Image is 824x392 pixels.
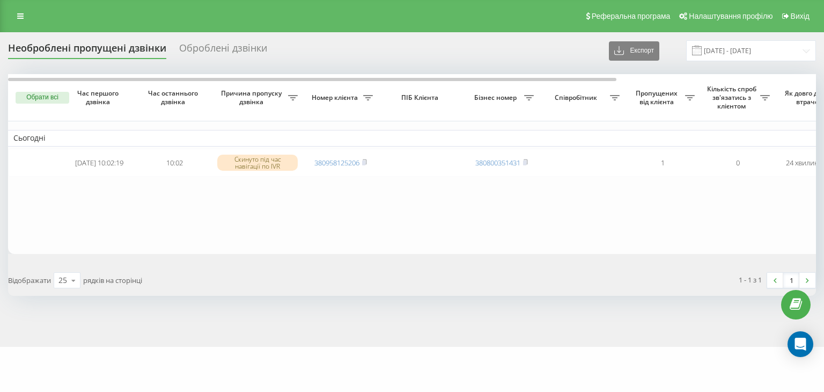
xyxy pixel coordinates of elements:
a: 380800351431 [475,158,520,168]
span: рядків на сторінці [83,275,142,285]
div: Скинуто під час навігації по IVR [217,155,298,171]
span: Кількість спроб зв'язатись з клієнтом [705,85,760,110]
span: Причина пропуску дзвінка [217,89,288,106]
span: Співробітник [545,93,610,102]
td: 10:02 [137,149,212,177]
div: Open Intercom Messenger [788,331,813,357]
button: Обрати всі [16,92,69,104]
span: Номер клієнта [308,93,363,102]
span: Пропущених від клієнта [630,89,685,106]
button: Експорт [609,41,659,61]
span: Час останнього дзвінка [145,89,203,106]
span: Відображати [8,275,51,285]
td: 1 [625,149,700,177]
div: 1 - 1 з 1 [739,274,762,285]
td: [DATE] 10:02:19 [62,149,137,177]
span: Бізнес номер [469,93,524,102]
span: ПІБ Клієнта [387,93,455,102]
span: Вихід [791,12,810,20]
span: Реферальна програма [592,12,671,20]
div: Необроблені пропущені дзвінки [8,42,166,59]
a: 1 [783,273,799,288]
span: Час першого дзвінка [70,89,128,106]
td: 0 [700,149,775,177]
span: Налаштування профілю [689,12,772,20]
div: Оброблені дзвінки [179,42,267,59]
a: 380958125206 [314,158,359,168]
div: 25 [58,275,67,286]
